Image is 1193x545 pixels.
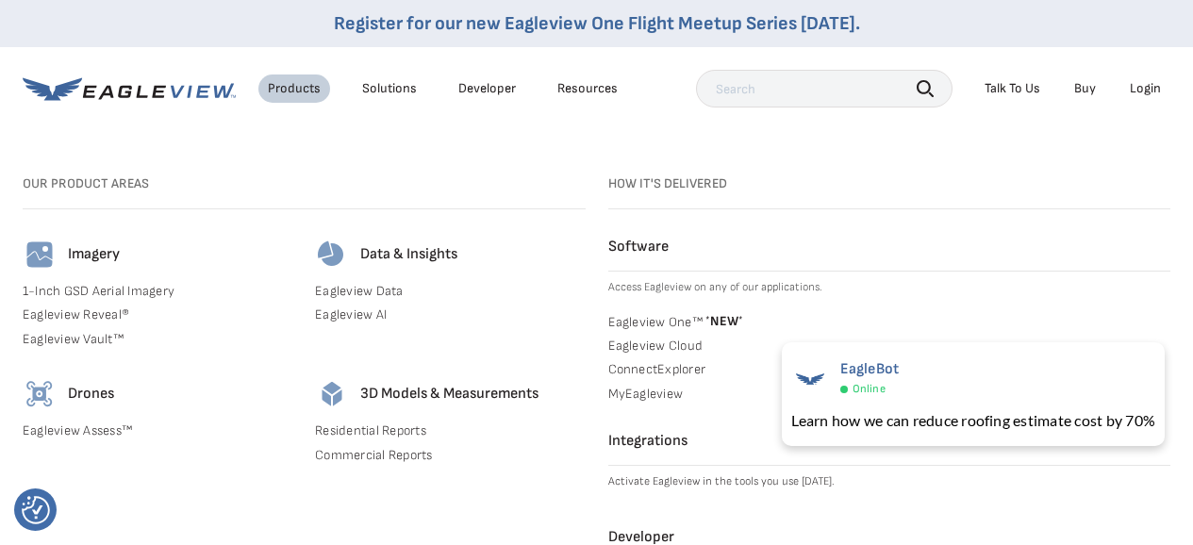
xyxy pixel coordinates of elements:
[268,80,321,97] div: Products
[840,360,900,378] span: EagleBot
[608,279,1171,296] p: Access Eagleview on any of our applications.
[608,175,1171,192] h3: How it's Delivered
[23,331,292,348] a: Eagleview Vault™
[1074,80,1096,97] a: Buy
[1130,80,1161,97] div: Login
[23,283,292,300] a: 1-Inch GSD Aerial Imagery
[557,80,618,97] div: Resources
[315,422,585,439] a: Residential Reports
[23,238,57,272] img: imagery-icon.svg
[315,238,349,272] img: data-icon.svg
[608,238,1171,256] h4: Software
[458,80,516,97] a: Developer
[791,360,829,398] img: EagleBot
[608,311,1171,330] a: Eagleview One™ *NEW*
[23,422,292,439] a: Eagleview Assess™
[985,80,1040,97] div: Talk To Us
[608,473,1171,490] p: Activate Eagleview in the tools you use [DATE].
[608,338,1171,355] a: Eagleview Cloud
[608,361,1171,378] a: ConnectExplorer
[68,385,114,404] h4: Drones
[360,245,457,264] h4: Data & Insights
[315,283,585,300] a: Eagleview Data
[23,306,292,323] a: Eagleview Reveal®
[703,313,743,329] span: NEW
[23,175,586,192] h3: Our Product Areas
[315,447,585,464] a: Commercial Reports
[334,12,860,35] a: Register for our new Eagleview One Flight Meetup Series [DATE].
[68,245,120,264] h4: Imagery
[608,386,1171,403] a: MyEagleview
[22,496,50,524] button: Consent Preferences
[362,80,417,97] div: Solutions
[360,385,539,404] h4: 3D Models & Measurements
[608,432,1171,490] a: Integrations Activate Eagleview in the tools you use [DATE].
[696,70,953,107] input: Search
[315,306,585,323] a: Eagleview AI
[22,496,50,524] img: Revisit consent button
[23,377,57,411] img: drones-icon.svg
[853,382,886,396] span: Online
[315,377,349,411] img: 3d-models-icon.svg
[791,409,1155,432] div: Learn how we can reduce roofing estimate cost by 70%
[608,432,1171,451] h4: Integrations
